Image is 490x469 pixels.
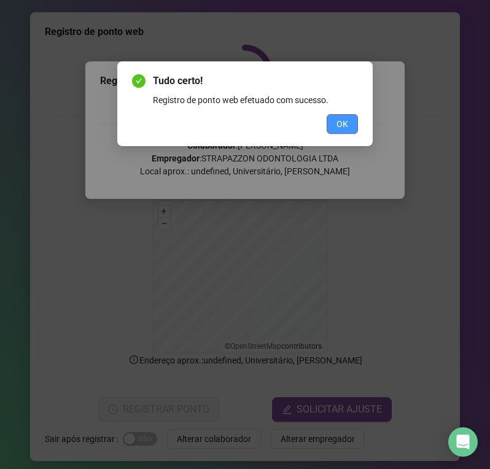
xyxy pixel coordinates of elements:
[153,93,358,107] div: Registro de ponto web efetuado com sucesso.
[132,74,146,88] span: check-circle
[336,117,348,131] span: OK
[448,427,478,457] div: Open Intercom Messenger
[153,74,358,88] span: Tudo certo!
[327,114,358,134] button: OK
